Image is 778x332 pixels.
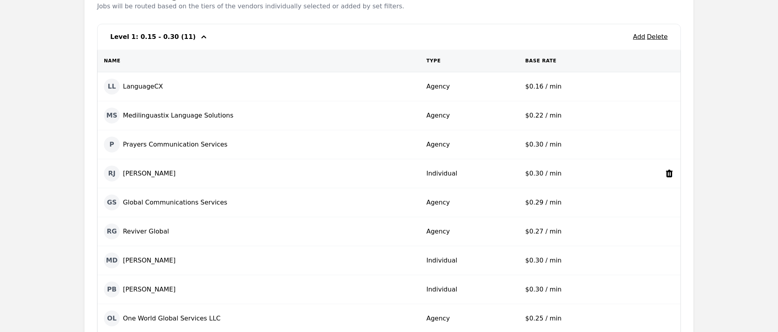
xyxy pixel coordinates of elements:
td: $0.30 / min [519,130,630,159]
div: Medilinguastix Language Solutions [104,108,414,124]
span: Agency [426,112,450,119]
th: Base Rate [519,50,630,72]
td: $0.30 / min [519,159,630,188]
td: $0.30 / min [519,275,630,304]
td: $0.16 / min [519,72,630,101]
h3: Level 1: 0.15 - 0.30 (11) [110,32,196,42]
button: Add [633,32,645,42]
span: PB [107,285,117,294]
div: Reviver Global [104,224,414,239]
th: Type [420,50,519,72]
th: Name [98,50,420,72]
span: MS [106,111,117,120]
span: RG [107,227,117,236]
span: RJ [108,169,115,178]
span: Agency [426,141,450,148]
span: Agency [426,228,450,235]
span: P [109,140,114,149]
td: $0.30 / min [519,246,630,275]
span: Individual [426,257,457,264]
span: Individual [426,286,457,293]
span: LL [108,82,116,91]
p: Jobs will be routed based on the tiers of the vendors individually selected or added by set filters. [97,2,404,11]
div: [PERSON_NAME] [104,166,414,181]
div: One World Global Services LLC [104,311,414,326]
span: OL [107,314,117,323]
span: Agency [426,199,450,206]
td: $0.27 / min [519,217,630,246]
td: $0.29 / min [519,188,630,217]
div: [PERSON_NAME] [104,282,414,297]
span: MD [106,256,117,265]
div: Prayers Communication Services [104,137,414,152]
span: Agency [426,83,450,90]
td: $0.22 / min [519,101,630,130]
button: Delete [647,32,668,42]
span: Individual [426,170,457,177]
div: LanguageCX [104,79,414,95]
div: [PERSON_NAME] [104,253,414,268]
span: GS [107,198,117,207]
span: Agency [426,315,450,322]
div: Global Communications Services [104,195,414,210]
